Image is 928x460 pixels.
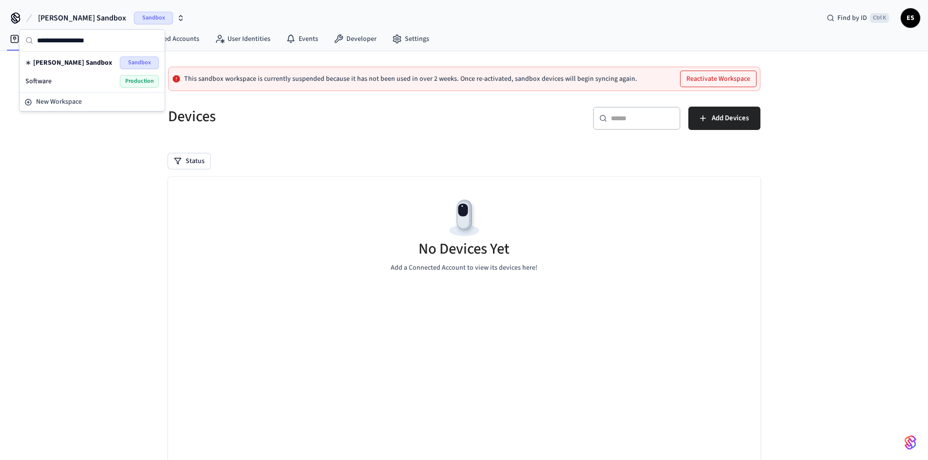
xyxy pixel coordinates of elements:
[819,9,897,27] div: Find by IDCtrl K
[905,435,916,450] img: SeamLogoGradient.69752ec5.svg
[681,71,756,87] button: Reactivate Workspace
[2,30,53,48] a: Devices
[902,9,919,27] span: ES
[442,196,486,240] img: Devices Empty State
[134,12,173,24] span: Sandbox
[870,13,889,23] span: Ctrl K
[38,12,126,24] span: [PERSON_NAME] Sandbox
[712,112,749,125] span: Add Devices
[33,58,112,68] span: [PERSON_NAME] Sandbox
[36,97,82,107] span: New Workspace
[688,107,760,130] button: Add Devices
[901,8,920,28] button: ES
[384,30,437,48] a: Settings
[207,30,278,48] a: User Identities
[184,75,637,83] p: This sandbox workspace is currently suspended because it has not been used in over 2 weeks. Once ...
[391,263,537,273] p: Add a Connected Account to view its devices here!
[168,153,210,169] button: Status
[120,75,159,88] span: Production
[168,107,458,127] h5: Devices
[120,56,159,69] span: Sandbox
[19,52,165,92] div: Suggestions
[837,13,867,23] span: Find by ID
[278,30,326,48] a: Events
[25,76,52,86] span: Software
[20,94,164,110] button: New Workspace
[326,30,384,48] a: Developer
[418,239,510,259] h5: No Devices Yet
